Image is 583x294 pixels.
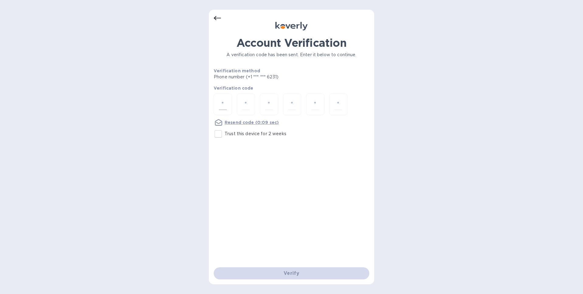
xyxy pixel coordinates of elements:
p: Phone number (+1 *** *** 6231) [214,74,325,80]
p: Trust this device for 2 weeks [225,131,286,137]
u: Resend code (0:09 sec) [225,120,279,125]
p: Verification code [214,85,369,91]
p: A verification code has been sent. Enter it below to continue. [214,52,369,58]
h1: Account Verification [214,36,369,49]
b: Verification method [214,68,260,73]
